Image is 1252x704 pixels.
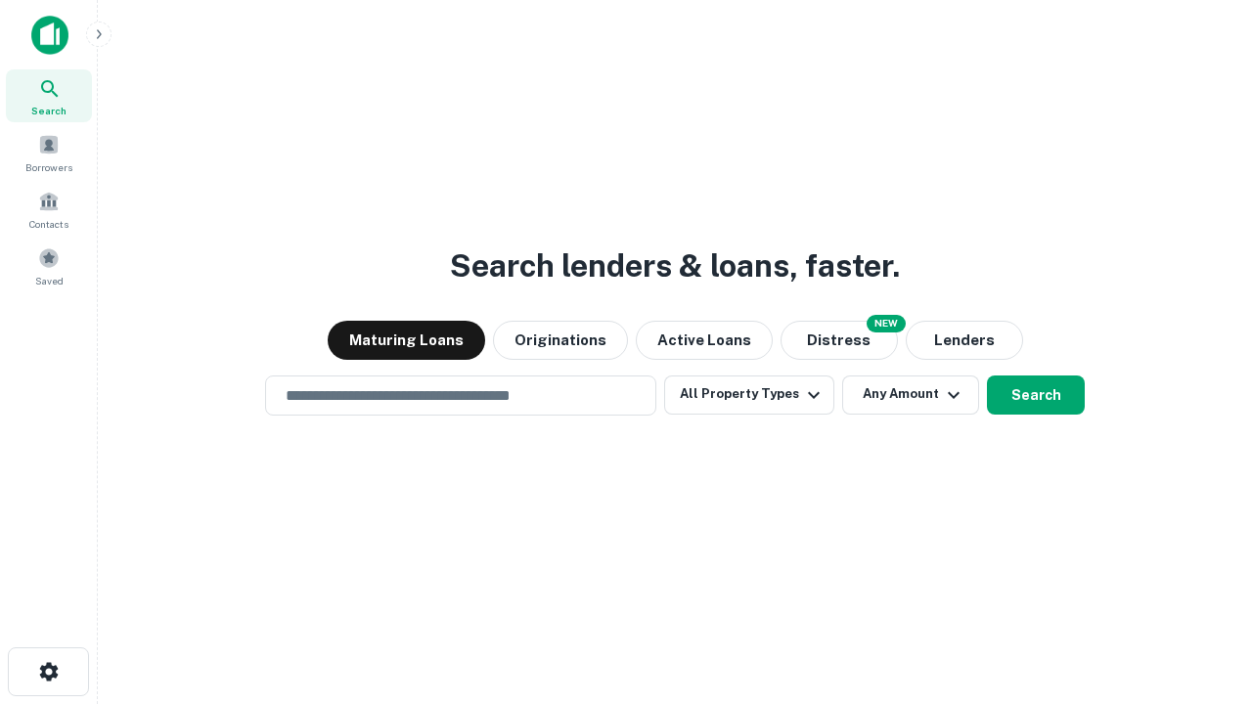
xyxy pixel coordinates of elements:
button: Active Loans [636,321,773,360]
button: Search [987,375,1085,415]
button: Any Amount [842,375,979,415]
span: Search [31,103,67,118]
span: Contacts [29,216,68,232]
a: Borrowers [6,126,92,179]
div: NEW [867,315,906,332]
button: Originations [493,321,628,360]
h3: Search lenders & loans, faster. [450,242,900,289]
a: Contacts [6,183,92,236]
a: Saved [6,240,92,292]
span: Borrowers [25,159,72,175]
button: Lenders [906,321,1023,360]
button: Maturing Loans [328,321,485,360]
span: Saved [35,273,64,288]
a: Search [6,69,92,122]
img: capitalize-icon.png [31,16,68,55]
iframe: Chat Widget [1154,548,1252,641]
button: Search distressed loans with lien and other non-mortgage details. [781,321,898,360]
button: All Property Types [664,375,834,415]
